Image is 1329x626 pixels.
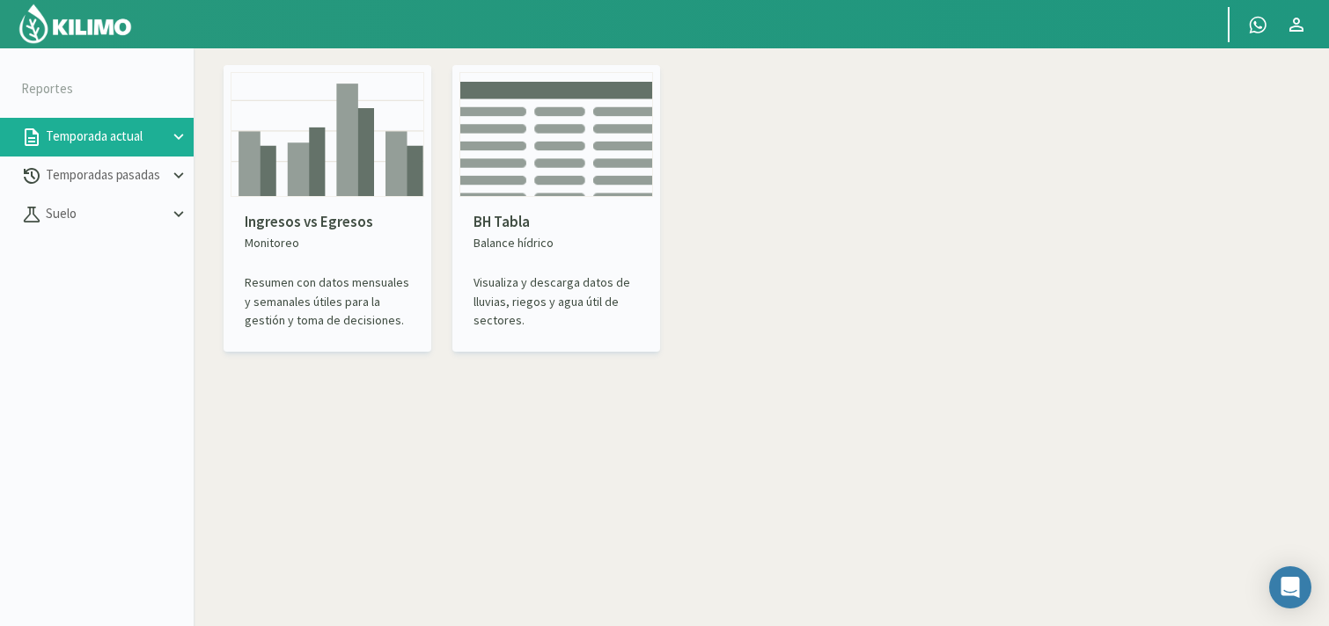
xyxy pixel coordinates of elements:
[474,273,639,330] p: Visualiza y descarga datos de lluvias, riegos y agua útil de sectores.
[42,127,169,147] p: Temporada actual
[474,211,639,234] p: BH Tabla
[1269,566,1311,608] div: Open Intercom Messenger
[245,234,410,252] p: Monitoreo
[42,204,169,224] p: Suelo
[452,65,660,352] kil-reports-card: in-progress-season-summary.HYDRIC_BALANCE_CHART_CARD.TITLE
[245,273,410,330] p: Resumen con datos mensuales y semanales útiles para la gestión y toma de decisiones.
[18,3,133,45] img: Kilimo
[224,65,431,352] kil-reports-card: in-progress-season-summary.DYNAMIC_CHART_CARD.TITLE
[474,234,639,252] p: Balance hídrico
[42,165,169,186] p: Temporadas pasadas
[231,72,424,197] img: card thumbnail
[459,72,653,197] img: card thumbnail
[245,211,410,234] p: Ingresos vs Egresos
